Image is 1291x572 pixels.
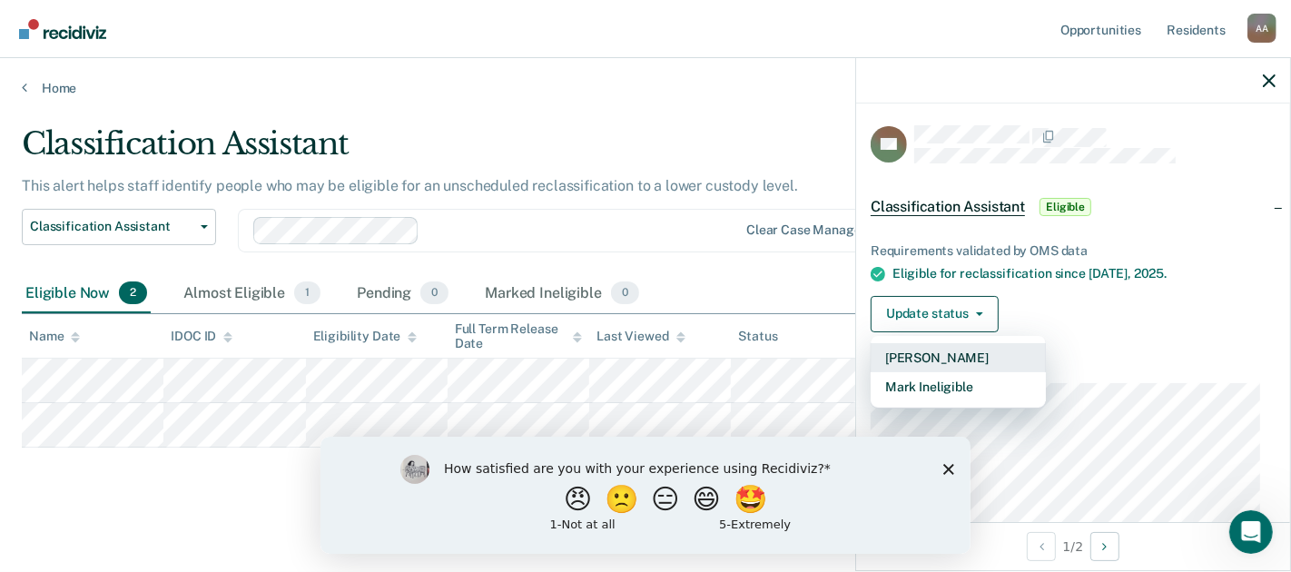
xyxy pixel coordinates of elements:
[856,178,1290,236] div: Classification AssistantEligible
[119,281,147,305] span: 2
[596,329,685,344] div: Last Viewed
[22,177,798,194] p: This alert helps staff identify people who may be eligible for an unscheduled reclassification to...
[1247,14,1276,43] button: Profile dropdown button
[1229,510,1273,554] iframe: Intercom live chat
[1027,532,1056,561] button: Previous Opportunity
[871,361,1276,377] dt: Incarceration
[1134,266,1167,281] span: 2025.
[294,281,320,305] span: 1
[871,372,1046,401] button: Mark Ineligible
[313,329,418,344] div: Eligibility Date
[871,343,1046,372] button: [PERSON_NAME]
[171,329,232,344] div: IDOC ID
[871,198,1025,216] span: Classification Assistant
[420,281,448,305] span: 0
[19,19,106,39] img: Recidiviz
[481,274,643,314] div: Marked Ineligible
[22,125,990,177] div: Classification Assistant
[180,274,324,314] div: Almost Eligible
[30,219,193,234] span: Classification Assistant
[320,437,971,554] iframe: Survey by Kim from Recidiviz
[29,329,80,344] div: Name
[1040,198,1091,216] span: Eligible
[353,274,452,314] div: Pending
[738,329,777,344] div: Status
[455,321,582,352] div: Full Term Release Date
[22,80,1269,96] a: Home
[1247,14,1276,43] div: A A
[871,243,1276,259] div: Requirements validated by OMS data
[22,274,151,314] div: Eligible Now
[856,522,1290,570] div: 1 / 2
[892,266,1276,281] div: Eligible for reclassification since [DATE],
[871,296,999,332] button: Update status
[611,281,639,305] span: 0
[1090,532,1119,561] button: Next Opportunity
[746,222,872,238] div: Clear case managers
